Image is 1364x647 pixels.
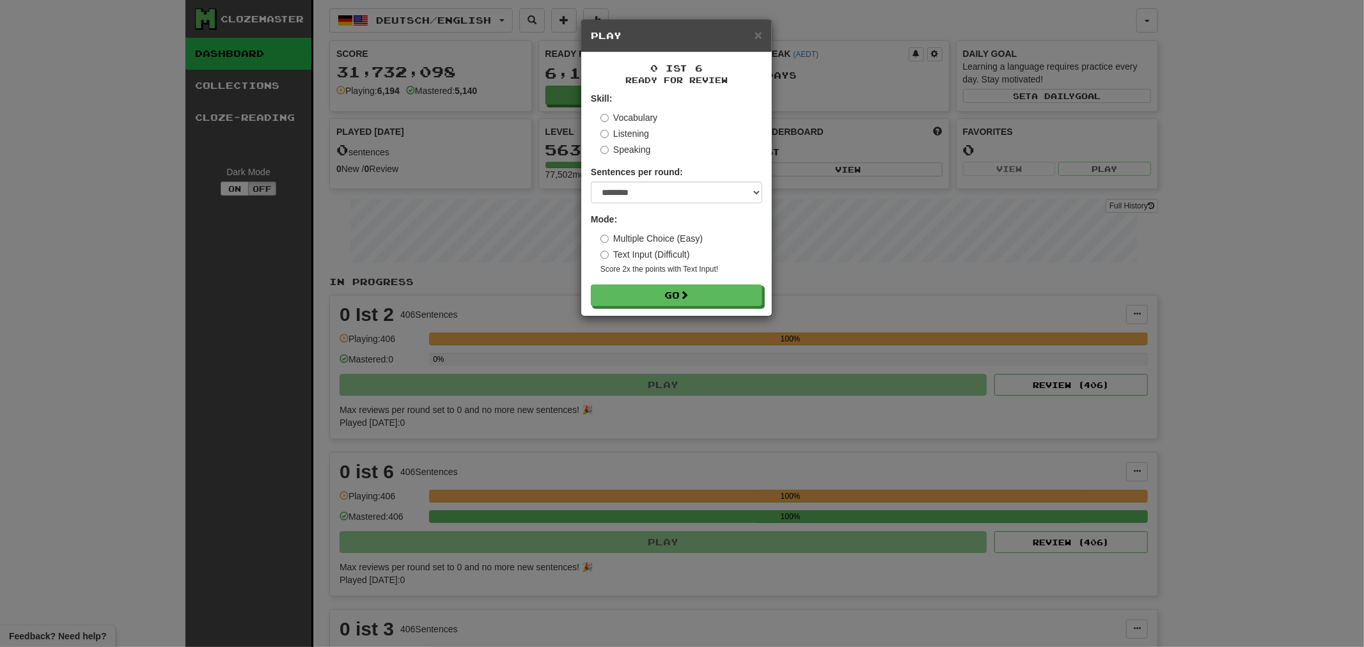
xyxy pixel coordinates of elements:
strong: Skill: [591,93,612,104]
strong: Mode: [591,214,617,224]
label: Text Input (Difficult) [600,248,690,261]
label: Speaking [600,143,650,156]
label: Multiple Choice (Easy) [600,232,703,245]
label: Vocabulary [600,111,657,124]
input: Text Input (Difficult) [600,251,609,259]
label: Sentences per round: [591,166,683,178]
small: Ready for Review [591,75,762,86]
span: 0 ist 6 [650,63,703,74]
input: Vocabulary [600,114,609,122]
input: Listening [600,130,609,138]
input: Multiple Choice (Easy) [600,235,609,243]
button: Close [755,28,762,42]
h5: Play [591,29,762,42]
span: × [755,27,762,42]
input: Speaking [600,146,609,154]
label: Listening [600,127,649,140]
small: Score 2x the points with Text Input ! [600,264,762,275]
button: Go [591,285,762,306]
